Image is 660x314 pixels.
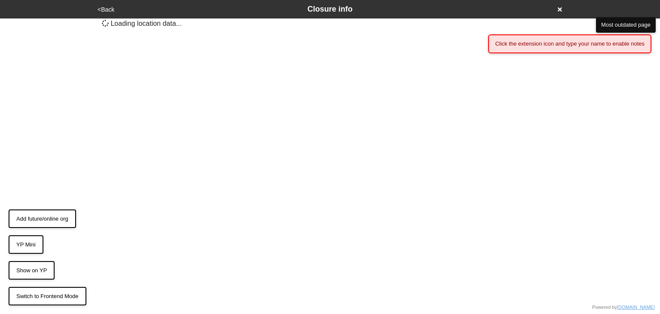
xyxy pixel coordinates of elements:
button: Show on YP [9,261,55,280]
a: [DOMAIN_NAME] [617,305,655,310]
button: Add future/online org [9,209,76,228]
button: Most outdated page [596,17,656,33]
div: Click the extension icon and type your name to enable notes [488,34,651,53]
button: Switch to Frontend Mode [9,287,86,306]
span: Loading location data [110,20,176,27]
div: Powered by [592,304,655,311]
button: YP Mini [9,235,43,254]
button: <Back [95,5,117,15]
span: Closure info [307,5,352,13]
p: ... [102,18,182,29]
